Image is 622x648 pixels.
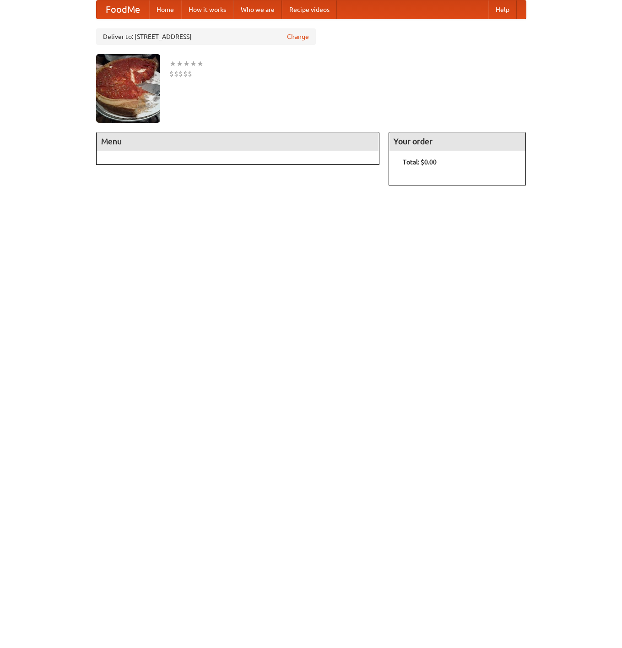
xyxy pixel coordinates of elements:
li: $ [188,69,192,79]
h4: Your order [389,132,525,151]
li: $ [174,69,178,79]
b: Total: $0.00 [403,158,437,166]
a: Change [287,32,309,41]
li: ★ [176,59,183,69]
li: $ [169,69,174,79]
a: Help [488,0,517,19]
a: FoodMe [97,0,149,19]
div: Deliver to: [STREET_ADDRESS] [96,28,316,45]
li: $ [183,69,188,79]
li: ★ [197,59,204,69]
li: ★ [190,59,197,69]
a: Home [149,0,181,19]
a: Recipe videos [282,0,337,19]
a: How it works [181,0,233,19]
a: Who we are [233,0,282,19]
h4: Menu [97,132,379,151]
img: angular.jpg [96,54,160,123]
li: ★ [183,59,190,69]
li: ★ [169,59,176,69]
li: $ [178,69,183,79]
